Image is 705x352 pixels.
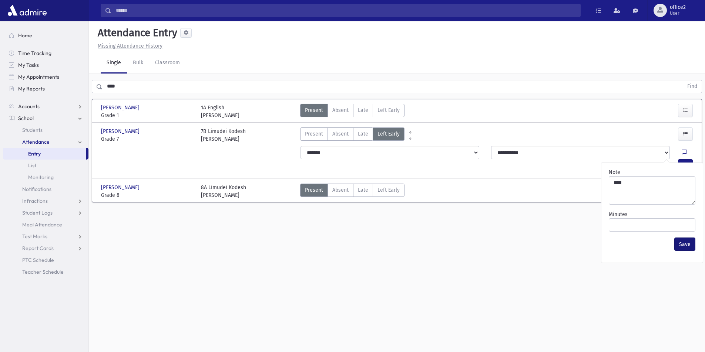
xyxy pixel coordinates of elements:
[22,198,48,204] span: Infractions
[674,237,695,251] button: Save
[332,186,349,194] span: Absent
[3,47,88,59] a: Time Tracking
[3,207,88,219] a: Student Logs
[95,27,177,39] h5: Attendance Entry
[6,3,48,18] img: AdmirePro
[22,139,50,145] span: Attendance
[201,184,246,199] div: 8A Limudei Kodesh [PERSON_NAME]
[201,104,239,119] div: 1A English [PERSON_NAME]
[609,168,620,176] label: Note
[28,150,41,157] span: Entry
[28,162,36,169] span: List
[127,53,149,74] a: Bulk
[22,233,47,240] span: Test Marks
[3,124,88,136] a: Students
[101,127,141,135] span: [PERSON_NAME]
[609,211,628,218] label: Minutes
[149,53,186,74] a: Classroom
[332,106,349,114] span: Absent
[377,186,400,194] span: Left Early
[3,71,88,83] a: My Appointments
[201,127,246,143] div: 7B Limudei Kodesh [PERSON_NAME]
[377,130,400,138] span: Left Early
[101,112,194,119] span: Grade 1
[3,266,88,278] a: Teacher Schedule
[18,115,34,122] span: School
[22,209,53,216] span: Student Logs
[111,4,580,17] input: Search
[358,130,368,138] span: Late
[683,80,702,93] button: Find
[22,186,51,192] span: Notifications
[101,184,141,191] span: [PERSON_NAME]
[22,127,43,133] span: Students
[332,130,349,138] span: Absent
[358,106,368,114] span: Late
[18,74,59,80] span: My Appointments
[3,148,86,160] a: Entry
[3,136,88,148] a: Attendance
[3,254,88,266] a: PTC Schedule
[3,30,88,41] a: Home
[3,59,88,71] a: My Tasks
[305,130,323,138] span: Present
[300,184,404,199] div: AttTypes
[3,100,88,112] a: Accounts
[22,221,62,228] span: Meal Attendance
[18,62,39,68] span: My Tasks
[305,186,323,194] span: Present
[3,195,88,207] a: Infractions
[358,186,368,194] span: Late
[22,269,64,275] span: Teacher Schedule
[3,183,88,195] a: Notifications
[101,104,141,112] span: [PERSON_NAME]
[101,135,194,143] span: Grade 7
[3,83,88,95] a: My Reports
[670,4,686,10] span: office2
[300,127,404,143] div: AttTypes
[18,50,51,57] span: Time Tracking
[18,103,40,110] span: Accounts
[95,43,162,49] a: Missing Attendance History
[3,219,88,230] a: Meal Attendance
[3,160,88,171] a: List
[22,257,54,263] span: PTC Schedule
[101,191,194,199] span: Grade 8
[670,10,686,16] span: User
[18,85,45,92] span: My Reports
[28,174,54,181] span: Monitoring
[377,106,400,114] span: Left Early
[3,112,88,124] a: School
[3,242,88,254] a: Report Cards
[101,53,127,74] a: Single
[300,104,404,119] div: AttTypes
[18,32,32,39] span: Home
[22,245,54,252] span: Report Cards
[3,230,88,242] a: Test Marks
[98,43,162,49] u: Missing Attendance History
[305,106,323,114] span: Present
[3,171,88,183] a: Monitoring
